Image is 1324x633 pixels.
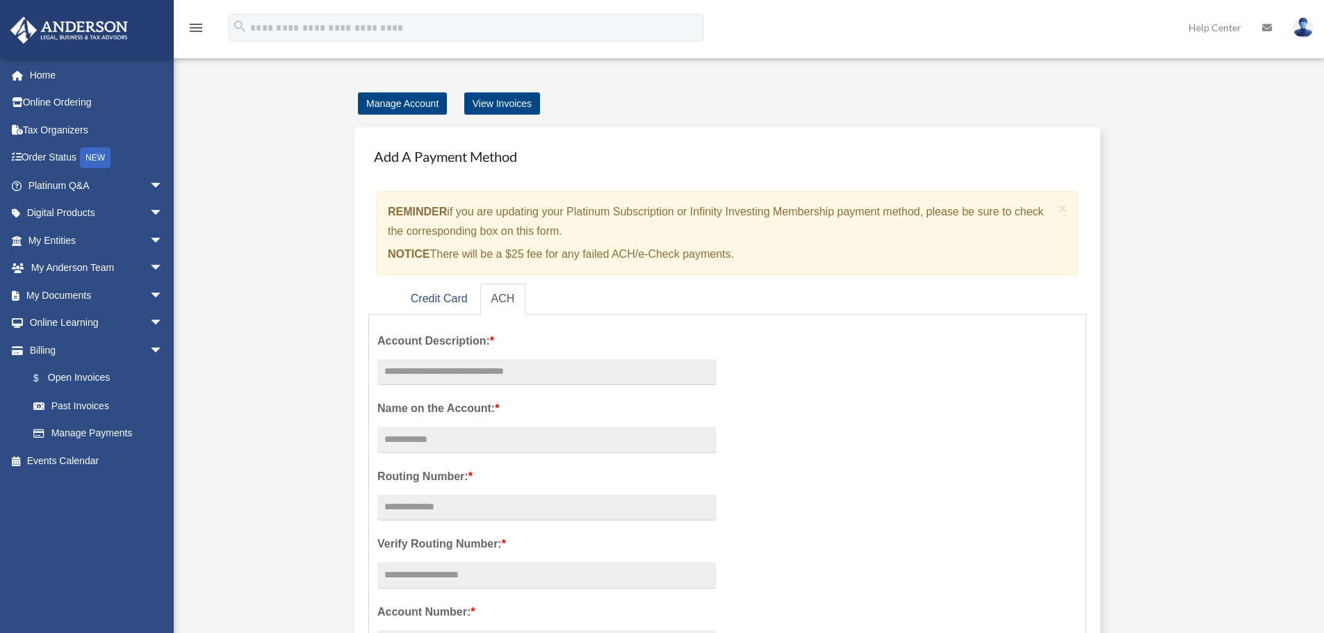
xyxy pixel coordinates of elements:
[149,254,177,283] span: arrow_drop_down
[149,199,177,228] span: arrow_drop_down
[10,172,184,199] a: Platinum Q&Aarrow_drop_down
[10,144,184,172] a: Order StatusNEW
[188,19,204,36] i: menu
[19,392,184,420] a: Past Invoices
[377,331,717,351] label: Account Description:
[10,89,184,117] a: Online Ordering
[377,399,717,418] label: Name on the Account:
[377,534,717,554] label: Verify Routing Number:
[368,141,1086,172] h4: Add A Payment Method
[10,199,184,227] a: Digital Productsarrow_drop_down
[10,116,184,144] a: Tax Organizers
[10,447,184,475] a: Events Calendar
[10,281,184,309] a: My Documentsarrow_drop_down
[464,92,540,115] a: View Invoices
[388,245,1053,264] p: There will be a $25 fee for any failed ACH/e-Check payments.
[377,191,1078,275] div: if you are updating your Platinum Subscription or Infinity Investing Membership payment method, p...
[388,248,430,260] strong: NOTICE
[10,254,184,282] a: My Anderson Teamarrow_drop_down
[149,281,177,310] span: arrow_drop_down
[10,336,184,364] a: Billingarrow_drop_down
[400,283,479,315] a: Credit Card
[1059,200,1068,216] span: ×
[149,309,177,338] span: arrow_drop_down
[10,309,184,337] a: Online Learningarrow_drop_down
[6,17,132,44] img: Anderson Advisors Platinum Portal
[19,364,184,393] a: $Open Invoices
[377,602,717,622] label: Account Number:
[232,19,247,34] i: search
[10,227,184,254] a: My Entitiesarrow_drop_down
[80,147,111,168] div: NEW
[149,336,177,365] span: arrow_drop_down
[1293,17,1314,38] img: User Pic
[10,61,184,89] a: Home
[358,92,447,115] a: Manage Account
[188,24,204,36] a: menu
[480,283,526,315] a: ACH
[41,370,48,387] span: $
[149,227,177,255] span: arrow_drop_down
[388,206,447,217] strong: REMINDER
[1059,201,1068,215] button: Close
[149,172,177,200] span: arrow_drop_down
[377,467,717,486] label: Routing Number:
[19,420,177,447] a: Manage Payments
